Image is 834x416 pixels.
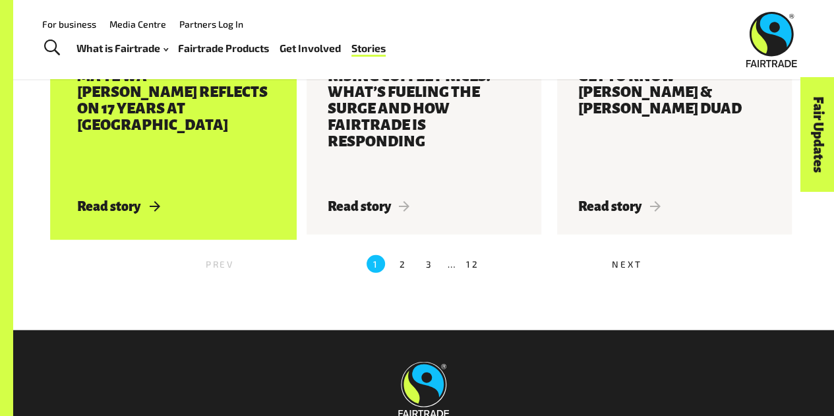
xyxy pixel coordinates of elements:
a: Media Centre [109,18,166,30]
h3: Rising Coffee Prices: What’s fueling the surge and how Fairtrade is responding [328,69,520,183]
a: Partners Log In [179,18,243,30]
label: 3 [421,255,438,273]
a: Partner Spotlight Mā Te Wā – [PERSON_NAME] reflects on 17 years at [GEOGRAPHIC_DATA] Read story [56,23,291,235]
a: Fairtrade Products [178,39,269,57]
a: Coffee, Other Rising Coffee Prices: What’s fueling the surge and how Fairtrade is responding Read... [307,23,541,235]
span: Read story [578,199,661,214]
span: Next [612,258,641,270]
a: Stories [351,39,386,57]
a: Partner Spotlight Get to know [PERSON_NAME] & [PERSON_NAME] Duad Read story [557,23,792,235]
a: Get Involved [280,39,341,57]
h3: Get to know [PERSON_NAME] & [PERSON_NAME] Duad [578,69,771,183]
a: What is Fairtrade [76,39,168,57]
li: … [448,255,458,273]
img: Fairtrade Australia New Zealand logo [746,12,797,67]
a: Toggle Search [36,32,68,65]
label: 1 [367,255,384,273]
h3: Mā Te Wā – [PERSON_NAME] reflects on 17 years at [GEOGRAPHIC_DATA] [77,69,270,183]
a: For business [42,18,96,30]
span: Read story [77,199,160,214]
label: 12 [466,255,479,273]
label: 2 [394,255,411,273]
span: Read story [328,199,410,214]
